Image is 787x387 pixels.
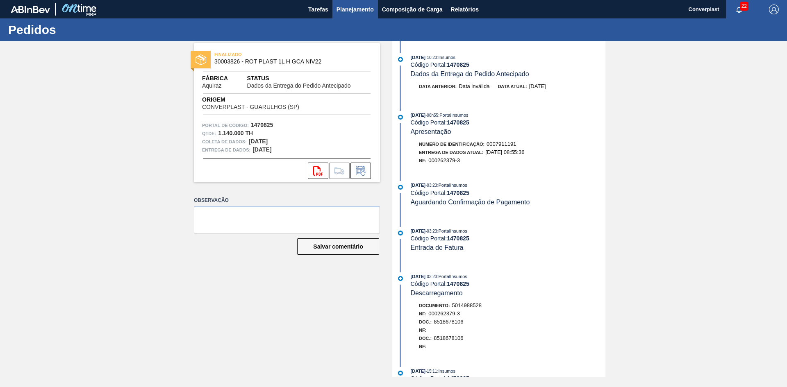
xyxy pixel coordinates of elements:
img: Sair [769,5,779,14]
font: Observação [194,197,229,203]
font: [DATE] [411,229,425,233]
font: 1470825 [251,122,273,128]
font: Aguardando Confirmação de Pagamento [411,199,530,206]
button: Salvar comentário [297,238,379,255]
font: NF: [419,158,426,163]
font: 22 [742,3,747,9]
font: 000262379-3 [428,157,460,163]
span: 30003826 - ROT PLAST 1L H GCA NIV22 [214,59,363,65]
font: 08h55 [427,113,438,118]
font: : [215,131,216,136]
img: atual [398,371,403,376]
font: Fábrica [202,75,228,81]
font: 03:23 [427,274,437,279]
font: [DATE] 08:55:36 [485,149,524,155]
font: - [425,113,427,118]
img: atual [398,185,403,190]
font: Composição de Carga [382,6,443,13]
font: Código Portal: [411,235,447,242]
font: Insumos [438,369,455,373]
font: NF: [419,344,426,349]
font: Documento: [419,303,450,308]
font: PortalInsumos [438,229,467,233]
font: Tarefas [308,6,328,13]
font: 5014988528 [452,302,482,308]
img: atual [398,115,403,120]
font: 1470825 [447,190,469,196]
font: [DATE] [411,274,425,279]
img: atual [398,276,403,281]
font: Data atual: [498,84,527,89]
font: Data inválida [459,83,489,89]
font: - [425,183,427,188]
font: : [437,55,438,60]
font: - [425,229,427,233]
img: atual [398,231,403,235]
font: Entrada de Fatura [411,244,464,251]
font: Coleta de dados: [202,139,247,144]
font: Planejamento [337,6,374,13]
font: - [425,369,427,373]
div: Informar alteração no pedido [350,163,371,179]
font: : [437,229,438,233]
div: Abrir arquivo PDF [308,163,328,179]
font: PortalInsumos [439,113,468,118]
font: Aquiraz [202,82,221,89]
font: Código Portal: [411,281,447,287]
font: [DATE] [411,369,425,373]
font: [DATE] [411,183,425,188]
font: 8518678106 [434,335,463,341]
img: TNhmsLtSVTkK8tSr43FrP2fwEKptu5GPRR3wAAAABJRU5ErkJggg== [11,6,50,13]
font: Descarregamento [411,290,463,296]
font: Pedidos [8,23,56,36]
font: 0007911191 [487,141,516,147]
font: 1470825 [447,235,469,242]
font: Status [247,75,269,81]
font: Apresentação [411,128,451,135]
font: 1470825 [447,281,469,287]
font: Doc.: [419,336,432,341]
font: NF: [419,311,426,316]
font: 03:23 [427,229,437,233]
font: 8518678106 [434,319,463,325]
font: Insumos [438,55,455,60]
font: [DATE] [411,113,425,118]
button: Notificações [726,4,752,15]
font: Relatórios [451,6,479,13]
font: Portal de Código: [202,123,249,128]
font: 30003826 - ROT PLAST 1L H GCA NIV22 [214,58,321,65]
font: 1470825 [447,119,469,126]
font: Código Portal: [411,190,447,196]
img: status [196,54,206,65]
font: Código Portal: [411,61,447,68]
font: Número de identificação: [419,142,484,147]
font: : [437,369,438,373]
font: 15:11 [427,369,437,373]
font: [DATE] [411,55,425,60]
font: Entrega de dados Atual: [419,150,483,155]
font: [DATE] [529,83,546,89]
font: [DATE] [252,146,271,153]
font: : [437,274,438,279]
font: - [425,55,427,60]
font: 03:23 [427,183,437,188]
font: Qtde [202,131,215,136]
font: PortalInsumos [438,183,467,188]
font: Dados da Entrega do Pedido Antecipado [247,82,351,89]
font: Doc.: [419,319,432,324]
font: 1470825 [447,375,469,382]
div: Ir para Composição de Carga [329,163,350,179]
font: Data anterior: [419,84,457,89]
font: - [425,274,427,279]
font: Dados da Entrega do Pedido Antecipado [411,70,529,77]
font: Código Portal: [411,119,447,126]
font: NF: [419,328,426,333]
font: [DATE] [249,138,268,145]
font: 000262379-3 [428,310,460,317]
font: 1470825 [447,61,469,68]
span: FINALIZADO [214,50,329,59]
font: 1.140.000 TH [218,130,253,136]
font: Entrega de dados: [202,147,250,152]
font: : [437,183,438,188]
font: Converplast [689,6,719,12]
